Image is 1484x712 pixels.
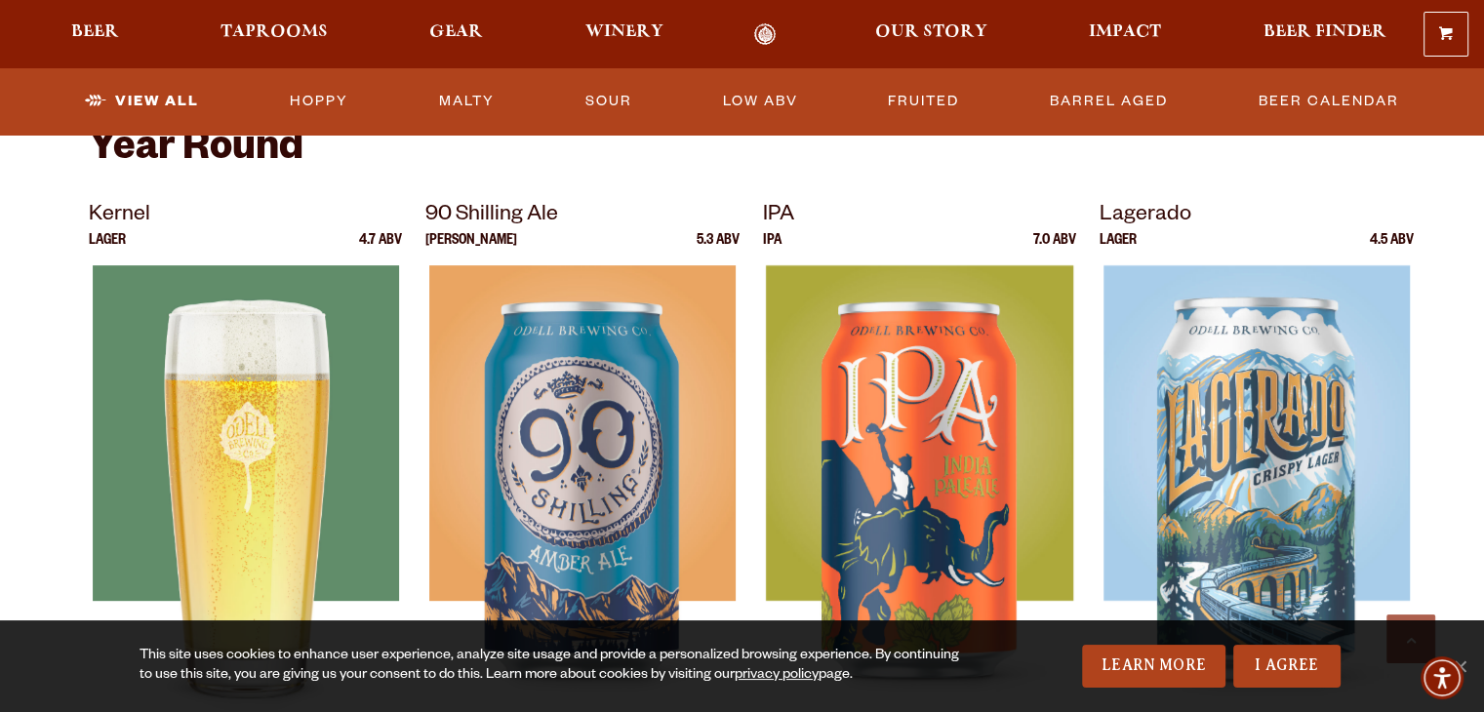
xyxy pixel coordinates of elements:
[1076,23,1174,46] a: Impact
[1233,645,1341,688] a: I Agree
[425,199,740,234] p: 90 Shilling Ale
[880,79,967,124] a: Fruited
[714,79,805,124] a: Low ABV
[89,128,1396,175] h2: Year Round
[359,234,402,265] p: 4.7 ABV
[429,24,483,40] span: Gear
[735,668,819,684] a: privacy policy
[1082,645,1225,688] a: Learn More
[1386,614,1435,663] a: Scroll to top
[417,23,496,46] a: Gear
[697,234,740,265] p: 5.3 ABV
[1421,656,1464,699] div: Accessibility Menu
[1042,79,1176,124] a: Barrel Aged
[221,24,328,40] span: Taprooms
[431,79,502,124] a: Malty
[89,199,403,234] p: Kernel
[89,234,126,265] p: Lager
[1089,24,1161,40] span: Impact
[763,234,782,265] p: IPA
[585,24,663,40] span: Winery
[578,79,640,124] a: Sour
[862,23,1000,46] a: Our Story
[1251,79,1407,124] a: Beer Calendar
[573,23,676,46] a: Winery
[208,23,341,46] a: Taprooms
[1263,24,1385,40] span: Beer Finder
[71,24,119,40] span: Beer
[1033,234,1076,265] p: 7.0 ABV
[1100,234,1137,265] p: Lager
[1250,23,1398,46] a: Beer Finder
[140,647,972,686] div: This site uses cookies to enhance user experience, analyze site usage and provide a personalized ...
[729,23,802,46] a: Odell Home
[282,79,356,124] a: Hoppy
[77,79,207,124] a: View All
[425,234,517,265] p: [PERSON_NAME]
[763,199,1077,234] p: IPA
[875,24,987,40] span: Our Story
[59,23,132,46] a: Beer
[1100,199,1414,234] p: Lagerado
[1370,234,1414,265] p: 4.5 ABV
